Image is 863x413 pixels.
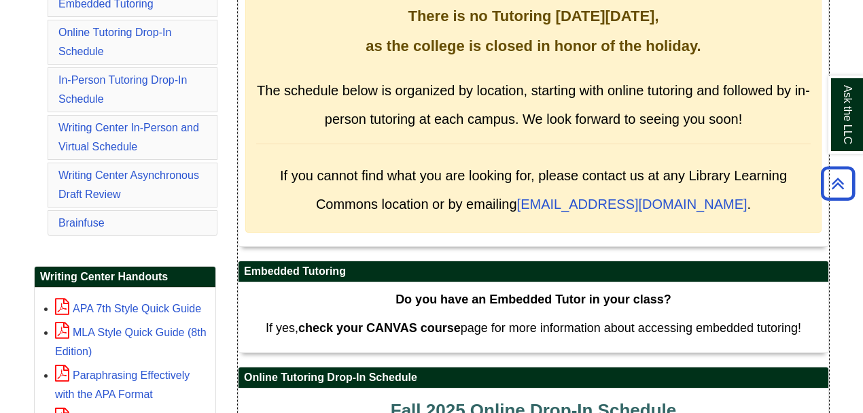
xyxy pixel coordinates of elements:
strong: Do you have an Embedded Tutor in your class? [395,293,671,306]
strong: check your CANVAS course [298,321,461,335]
span: If yes, page for more information about accessing embedded tutoring! [266,321,801,335]
span: The schedule below is organized by location, starting with online tutoring and followed by in-per... [257,83,810,127]
a: Writing Center In-Person and Virtual Schedule [58,122,199,152]
a: Writing Center Asynchronous Draft Review [58,169,199,200]
a: MLA Style Quick Guide (8th Edition) [55,327,207,357]
a: [EMAIL_ADDRESS][DOMAIN_NAME] [517,197,747,212]
a: Back to Top [816,174,860,193]
h2: Embedded Tutoring [239,261,828,282]
h2: Online Tutoring Drop-In Schedule [239,367,828,389]
a: In-Person Tutoring Drop-In Schedule [58,74,187,105]
a: Brainfuse [58,217,105,229]
strong: There is no Tutoring [DATE][DATE], [408,7,658,24]
a: Online Tutoring Drop-In Schedule [58,27,171,57]
h2: Writing Center Handouts [35,267,215,288]
span: If you cannot find what you are looking for, please contact us at any Library Learning Commons lo... [280,168,787,212]
strong: as the college is closed in honor of the holiday. [366,37,701,54]
a: Paraphrasing Effectively with the APA Format [55,369,190,400]
a: APA 7th Style Quick Guide [55,303,201,314]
